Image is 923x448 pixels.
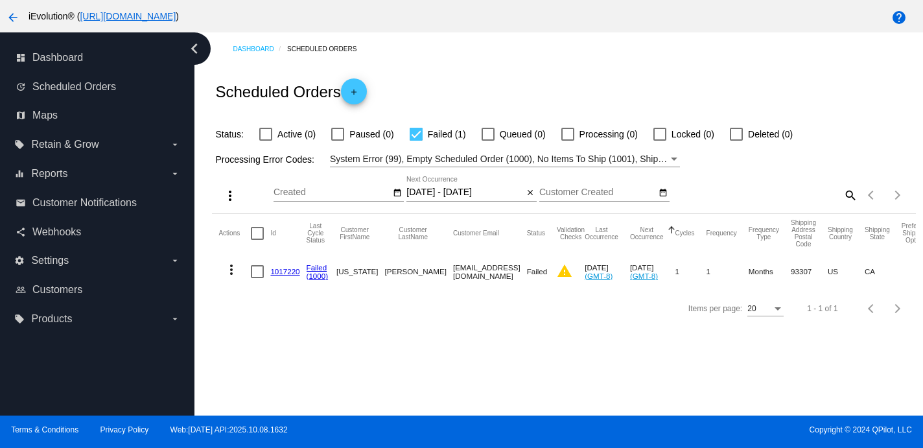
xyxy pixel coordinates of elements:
a: map Maps [16,105,180,126]
a: (GMT-8) [630,272,658,280]
i: email [16,198,26,208]
button: Change sorting for LastProcessingCycleId [307,222,325,244]
a: email Customer Notifications [16,193,180,213]
button: Change sorting for CustomerFirstName [336,226,373,241]
mat-header-cell: Actions [218,214,251,253]
i: arrow_drop_down [170,139,180,150]
input: Created [274,187,390,198]
a: Terms & Conditions [11,425,78,434]
i: settings [14,255,25,266]
a: Failed [307,263,327,272]
div: 1 - 1 of 1 [807,304,837,313]
mat-cell: 93307 [791,253,828,290]
span: Products [31,313,72,325]
button: Previous page [859,296,885,322]
span: Customers [32,284,82,296]
a: Dashboard [233,39,287,59]
span: Queued (0) [500,126,546,142]
button: Previous page [859,182,885,208]
mat-cell: [EMAIL_ADDRESS][DOMAIN_NAME] [453,253,527,290]
span: 20 [747,304,756,313]
mat-icon: help [891,10,907,25]
i: dashboard [16,53,26,63]
i: share [16,227,26,237]
i: map [16,110,26,121]
span: Processing (0) [579,126,638,142]
mat-cell: CA [865,253,902,290]
button: Change sorting for CustomerEmail [453,230,499,237]
span: Paused (0) [349,126,393,142]
i: chevron_left [184,38,205,59]
mat-icon: arrow_back [5,10,21,25]
i: local_offer [14,139,25,150]
button: Change sorting for ShippingState [865,226,890,241]
mat-cell: [DATE] [585,253,630,290]
i: arrow_drop_down [170,314,180,324]
span: Locked (0) [672,126,714,142]
button: Change sorting for CustomerLastName [385,226,441,241]
button: Change sorting for FrequencyType [749,226,779,241]
i: arrow_drop_down [170,255,180,266]
mat-icon: date_range [659,188,668,198]
button: Change sorting for Frequency [707,230,737,237]
button: Change sorting for ShippingPostcode [791,219,816,248]
i: arrow_drop_down [170,169,180,179]
span: Status: [215,129,244,139]
a: dashboard Dashboard [16,47,180,68]
span: Failed [527,267,548,276]
a: update Scheduled Orders [16,77,180,97]
a: Privacy Policy [100,425,149,434]
i: equalizer [14,169,25,179]
mat-select: Filter by Processing Error Codes [330,151,680,167]
span: Active (0) [277,126,316,142]
span: Scheduled Orders [32,81,116,93]
span: Webhooks [32,226,81,238]
mat-icon: warning [557,263,572,279]
span: Settings [31,255,69,266]
mat-cell: [PERSON_NAME] [385,253,453,290]
span: Copyright © 2024 QPilot, LLC [473,425,912,434]
span: Processing Error Codes: [215,154,314,165]
a: people_outline Customers [16,279,180,300]
mat-icon: add [346,88,362,103]
span: iEvolution® ( ) [29,11,179,21]
mat-icon: date_range [393,188,402,198]
button: Next page [885,296,911,322]
mat-icon: close [526,188,535,198]
button: Next page [885,182,911,208]
a: share Webhooks [16,222,180,242]
a: Web:[DATE] API:2025.10.08.1632 [170,425,288,434]
span: Customer Notifications [32,197,137,209]
a: (GMT-8) [585,272,613,280]
mat-cell: US [828,253,865,290]
button: Change sorting for Cycles [675,230,695,237]
div: Items per page: [688,304,742,313]
mat-cell: [US_STATE] [336,253,385,290]
button: Change sorting for ShippingCountry [828,226,853,241]
a: 1017220 [270,267,299,276]
mat-cell: 1 [675,253,707,290]
span: Dashboard [32,52,83,64]
input: Next Occurrence [406,187,523,198]
span: Deleted (0) [748,126,793,142]
mat-icon: search [842,185,858,205]
mat-cell: 1 [707,253,749,290]
button: Change sorting for Status [527,230,545,237]
span: Failed (1) [428,126,466,142]
button: Change sorting for LastOccurrenceUtc [585,226,618,241]
span: Reports [31,168,67,180]
span: Retain & Grow [31,139,99,150]
mat-header-cell: Validation Checks [557,214,585,253]
mat-cell: [DATE] [630,253,675,290]
a: [URL][DOMAIN_NAME] [80,11,176,21]
span: Maps [32,110,58,121]
mat-select: Items per page: [747,305,784,314]
input: Customer Created [539,187,656,198]
h2: Scheduled Orders [215,78,366,104]
mat-icon: more_vert [224,262,239,277]
a: Scheduled Orders [287,39,368,59]
a: (1000) [307,272,329,280]
mat-icon: more_vert [222,188,238,204]
i: update [16,82,26,92]
button: Change sorting for NextOccurrenceUtc [630,226,664,241]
